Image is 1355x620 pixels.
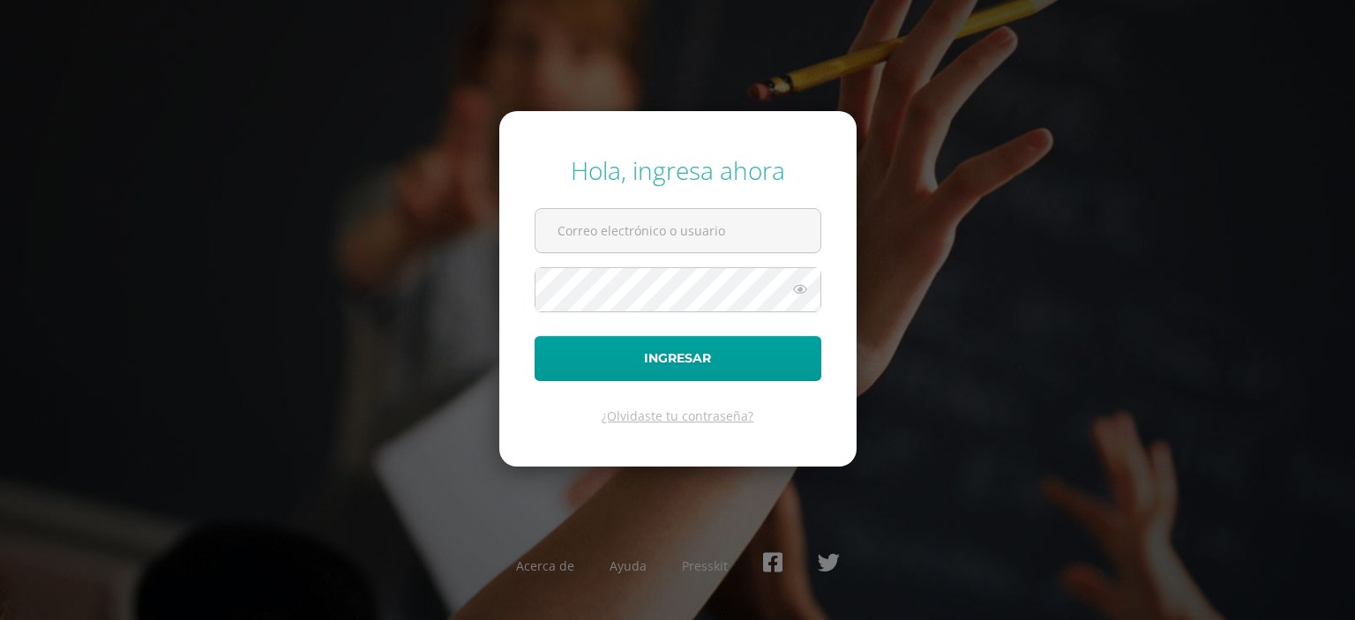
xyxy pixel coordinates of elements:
a: Ayuda [610,557,647,574]
a: ¿Olvidaste tu contraseña? [602,407,753,424]
button: Ingresar [535,336,821,381]
input: Correo electrónico o usuario [535,209,820,252]
a: Presskit [682,557,728,574]
div: Hola, ingresa ahora [535,153,821,187]
a: Acerca de [516,557,574,574]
